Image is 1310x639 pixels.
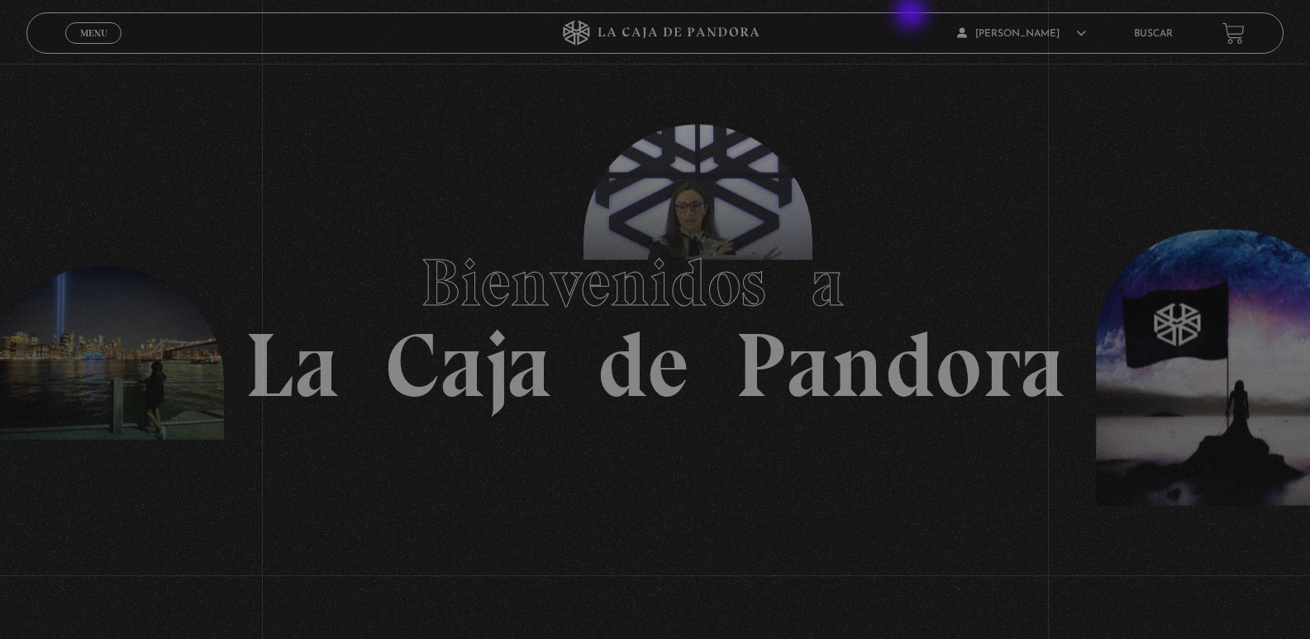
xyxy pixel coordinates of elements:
a: View your shopping cart [1222,22,1245,45]
a: Buscar [1134,29,1173,39]
span: [PERSON_NAME] [957,29,1086,39]
h1: La Caja de Pandora [245,229,1065,411]
span: Menu [80,28,107,38]
span: Bienvenidos a [421,243,890,322]
span: Cerrar [74,42,113,54]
